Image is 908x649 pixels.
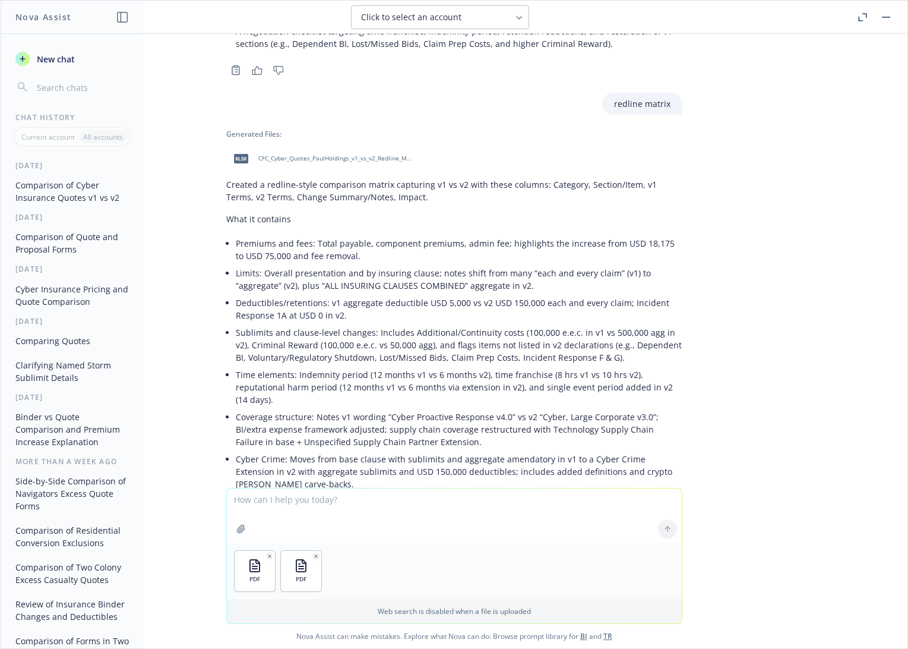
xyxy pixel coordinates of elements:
[226,178,682,203] p: Created a redline-style comparison matrix capturing v1 vs v2 with these columns: Category, Sectio...
[1,316,143,326] div: [DATE]
[1,264,143,274] div: [DATE]
[235,551,275,591] button: PDF
[234,154,248,163] span: xlsx
[236,408,682,450] li: Coverage structure: Notes v1 wording “Cyber Proactive Response v4.0” vs v2 “Cyber, Large Corporat...
[11,557,134,590] button: Comparison of Two Colony Excess Casualty Quotes
[11,48,134,70] button: New chat
[11,227,134,259] button: Comparison of Quote and Proposal Forms
[236,324,682,366] li: Sublimits and clause-level changes: Includes Additional/Continuity costs (100,000 e.e.c. in v1 vs...
[34,79,129,96] input: Search chats
[236,366,682,408] li: Time elements: Indemnity period (12 months v1 vs 6 months v2), time franchise (8 hrs v1 vs 10 hrs...
[236,450,682,493] li: Cyber Crime: Moves from base clause with sublimits and aggregate amendatory in v1 to a Cyber Crim...
[1,160,143,171] div: [DATE]
[258,155,414,162] span: CFC_Cyber_Quotes_PaulHoldings_v1_vs_v2_Redline_Matrix.xlsx
[1,456,143,467] div: More than a week ago
[83,132,123,142] p: All accounts
[603,631,612,641] a: TR
[281,551,321,591] button: PDF
[269,62,288,78] button: Thumbs down
[226,144,416,174] div: xlsxCFC_Cyber_Quotes_PaulHoldings_v1_vs_v2_Redline_Matrix.xlsx
[1,112,143,122] div: Chat History
[11,471,134,516] button: Side-by-Side Comparison of Navigators Excess Quote Forms
[296,575,306,583] span: PDF
[226,129,682,139] div: Generated Files:
[11,355,134,387] button: Clarifying Named Storm Sublimit Details
[11,594,134,626] button: Review of Insurance Binder Changes and Deductibles
[614,97,670,110] p: redline matrix
[34,53,75,65] span: New chat
[236,264,682,294] li: Limits: Overall presentation and by insuring clause; notes shift from many “each and every claim”...
[5,624,903,648] span: Nova Assist can make mistakes. Explore what Nova can do: Browse prompt library for and
[11,407,134,452] button: Binder vs Quote Comparison and Premium Increase Explanation
[580,631,587,641] a: BI
[236,23,682,52] li: A negotiation checklist targeting time franchise, indemnity period, retention reductions, and res...
[249,575,260,583] span: PDF
[15,11,71,23] h1: Nova Assist
[11,279,134,311] button: Cyber Insurance Pricing and Quote Comparison
[226,213,682,225] p: What it contains
[236,235,682,264] li: Premiums and fees: Total payable, component premiums, admin fee; highlights the increase from USD...
[11,331,134,351] button: Comparing Quotes
[11,521,134,553] button: Comparison of Residential Conversion Exclusions
[230,65,241,75] svg: Copy to clipboard
[21,132,75,142] p: Current account
[361,11,461,23] span: Click to select an account
[11,175,134,207] button: Comparison of Cyber Insurance Quotes v1 vs v2
[236,294,682,324] li: Deductibles/retentions: v1 aggregate deductible USD 5,000 vs v2 USD 150,000 each and every claim;...
[1,392,143,402] div: [DATE]
[1,212,143,222] div: [DATE]
[234,606,675,616] p: Web search is disabled when a file is uploaded
[351,5,529,29] button: Click to select an account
